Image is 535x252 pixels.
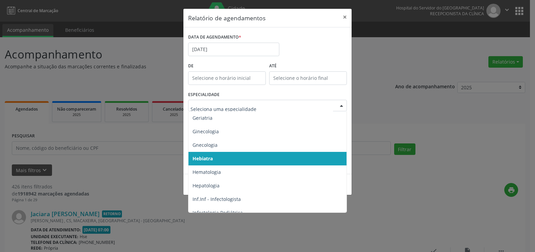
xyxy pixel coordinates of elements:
[269,71,347,85] input: Selecione o horário final
[338,9,352,25] button: Close
[188,43,279,56] input: Selecione uma data ou intervalo
[193,196,241,202] span: Inf.Inf - Infectologista
[193,155,213,162] span: Hebiatra
[188,32,241,43] label: DATA DE AGENDAMENTO
[193,142,218,148] span: Gnecologia
[193,182,220,189] span: Hepatologia
[190,102,333,116] input: Seleciona uma especialidade
[188,71,266,85] input: Selecione o horário inicial
[193,209,243,216] span: Infectologia Pediátrica
[269,61,347,71] label: ATÉ
[188,90,220,100] label: ESPECIALIDADE
[188,61,266,71] label: De
[188,14,265,22] h5: Relatório de agendamentos
[193,128,219,135] span: Ginecologia
[193,115,212,121] span: Geriatria
[193,169,221,175] span: Hematologia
